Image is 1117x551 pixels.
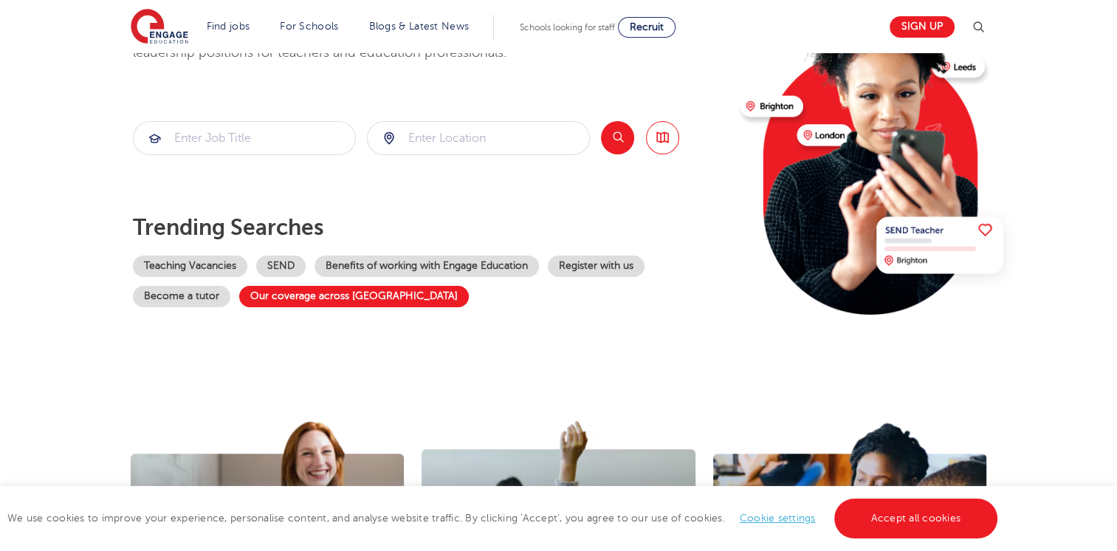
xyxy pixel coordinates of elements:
a: Register with us [548,256,645,277]
div: Submit [367,121,590,155]
button: Search [601,121,634,154]
div: Submit [133,121,356,155]
img: Engage Education [131,9,188,46]
a: SEND [256,256,306,277]
a: Benefits of working with Engage Education [315,256,539,277]
a: Find jobs [207,21,250,32]
a: Sign up [890,16,955,38]
a: Become a tutor [133,286,230,307]
a: Cookie settings [740,513,816,524]
a: Accept all cookies [834,499,998,538]
a: Recruit [618,17,676,38]
a: Teaching Vacancies [133,256,247,277]
span: We use cookies to improve your experience, personalise content, and analyse website traffic. By c... [7,513,1001,524]
span: Schools looking for staff [520,22,615,32]
a: For Schools [280,21,338,32]
p: Trending searches [133,214,729,241]
a: Our coverage across [GEOGRAPHIC_DATA] [239,286,469,307]
span: Recruit [630,21,664,32]
input: Submit [368,122,589,154]
input: Submit [134,122,355,154]
a: Blogs & Latest News [369,21,470,32]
